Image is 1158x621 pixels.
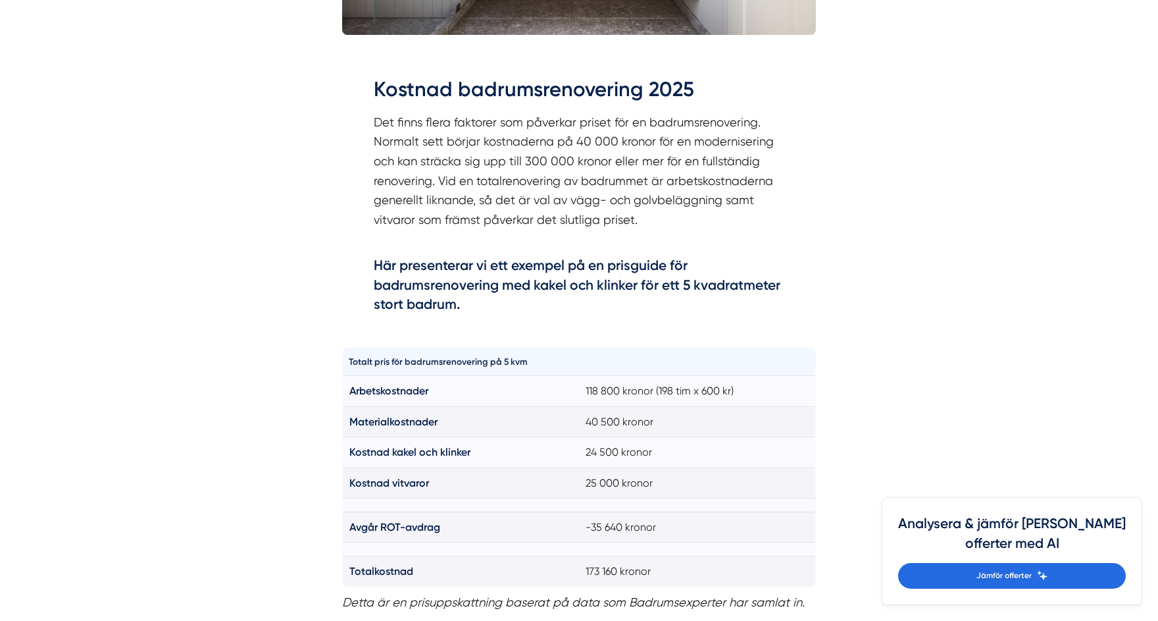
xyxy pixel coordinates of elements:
[349,416,438,428] strong: Materialkostnader
[898,563,1126,589] a: Jämför offerter
[579,468,816,498] td: 25 000 kronor
[898,514,1126,563] h4: Analysera & jämför [PERSON_NAME] offerter med AI
[579,437,816,468] td: 24 500 kronor
[579,556,816,587] td: 173 160 kronor
[579,376,816,406] td: 118 800 kronor (198 tim x 600 kr)
[349,446,470,458] strong: Kostnad kakel och klinker
[349,521,440,533] strong: Avgår ROT-avdrag
[579,406,816,437] td: 40 500 kronor
[349,477,429,489] strong: Kostnad vitvaror
[349,565,413,578] strong: Totalkostnad
[342,595,805,609] em: Detta är en prisuppskattning baserat på data som Badrumsexperter har samlat in.
[579,512,816,543] td: -35 640 kronor
[374,113,784,250] p: Det finns flera faktorer som påverkar priset för en badrumsrenovering. Normalt sett börjar kostna...
[374,75,784,112] h2: Kostnad badrumsrenovering 2025
[349,385,428,397] strong: Arbetskostnader
[343,348,580,376] th: Totalt pris för badrumsrenovering på 5 kvm
[976,570,1032,582] span: Jämför offerter
[374,256,784,318] h4: Här presenterar vi ett exempel på en prisguide för badrumsrenovering med kakel och klinker för et...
